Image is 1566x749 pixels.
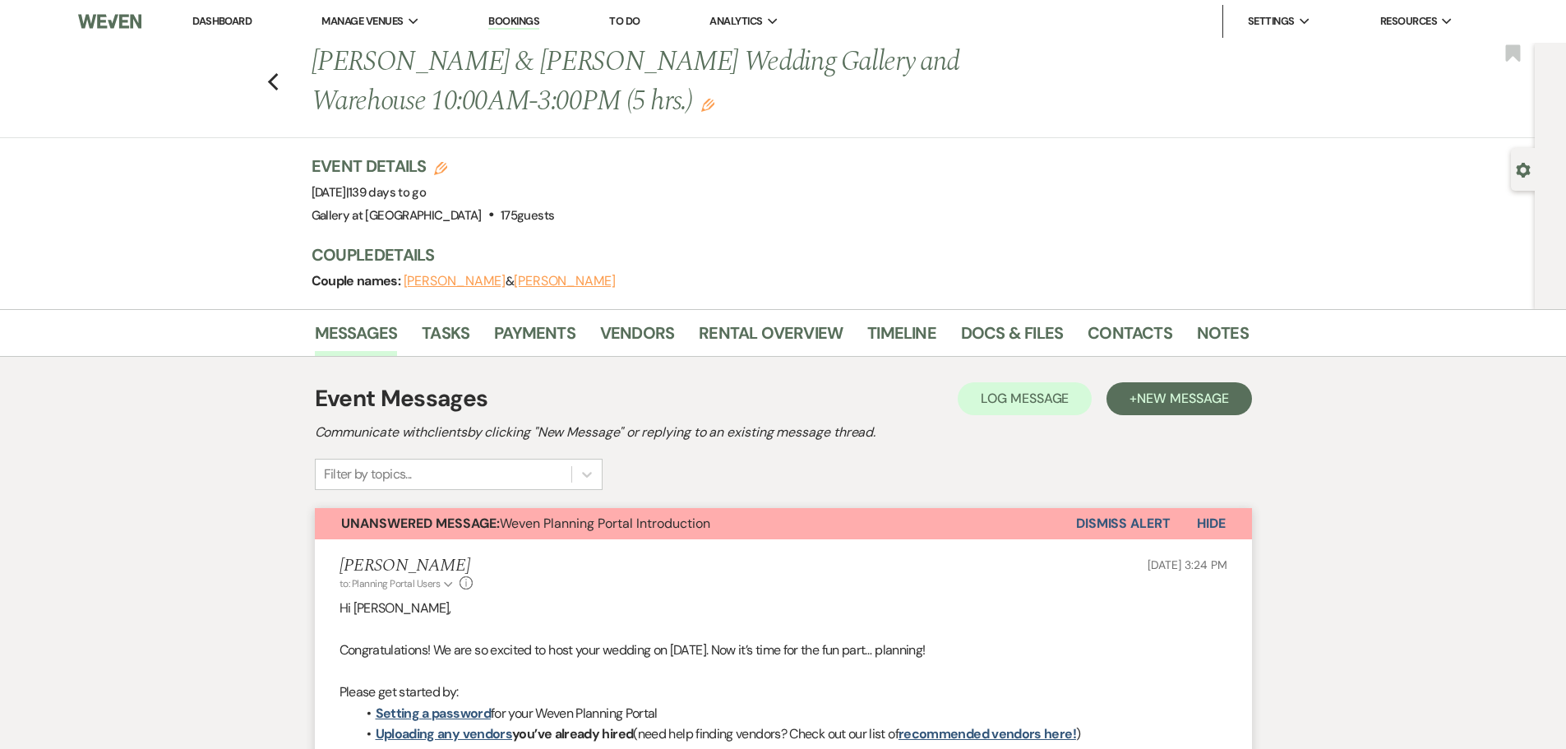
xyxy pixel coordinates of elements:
span: Gallery at [GEOGRAPHIC_DATA] [312,207,482,224]
a: Tasks [422,320,469,356]
span: 175 guests [501,207,554,224]
span: Log Message [981,390,1069,407]
a: Rental Overview [699,320,843,356]
span: 139 days to go [349,184,426,201]
h2: Communicate with clients by clicking "New Message" or replying to an existing message thread. [315,423,1252,442]
span: Hide [1197,515,1226,532]
img: Weven Logo [78,4,141,39]
div: Filter by topics... [324,465,412,484]
span: Manage Venues [321,13,403,30]
a: Setting a password [376,705,491,722]
h1: Event Messages [315,381,488,416]
a: Vendors [600,320,674,356]
a: Contacts [1088,320,1172,356]
span: to: Planning Portal Users [340,577,441,590]
a: Dashboard [192,14,252,28]
button: Open lead details [1516,161,1531,177]
span: Settings [1248,13,1295,30]
a: Bookings [488,14,539,30]
span: for your Weven Planning Portal [491,705,658,722]
button: +New Message [1106,382,1251,415]
span: & [404,273,616,289]
button: Unanswered Message:Weven Planning Portal Introduction [315,508,1076,539]
a: Docs & Files [961,320,1063,356]
span: (need help finding vendors? Check out our list of [633,725,898,742]
a: recommended vendors here! [898,725,1076,742]
h1: [PERSON_NAME] & [PERSON_NAME] Wedding Gallery and Warehouse 10:00AM-3:00PM (5 hrs.) [312,43,1048,121]
span: Please get started by: [340,683,459,700]
span: [DATE] [312,184,427,201]
button: Hide [1171,508,1252,539]
span: | [346,184,426,201]
button: [PERSON_NAME] [404,275,506,288]
span: Resources [1380,13,1437,30]
span: Analytics [709,13,762,30]
span: ) [1076,725,1080,742]
strong: you’ve already hired [376,725,634,742]
button: to: Planning Portal Users [340,576,456,591]
a: Payments [494,320,575,356]
h3: Couple Details [312,243,1232,266]
a: To Do [609,14,640,28]
h5: [PERSON_NAME] [340,556,473,576]
button: [PERSON_NAME] [514,275,616,288]
span: Weven Planning Portal Introduction [341,515,710,532]
button: Dismiss Alert [1076,508,1171,539]
h3: Event Details [312,155,555,178]
a: Messages [315,320,398,356]
span: [DATE] 3:24 PM [1148,557,1226,572]
span: Couple names: [312,272,404,289]
strong: Unanswered Message: [341,515,500,532]
span: Hi [PERSON_NAME], [340,599,451,617]
button: Edit [701,97,714,112]
a: Timeline [867,320,936,356]
span: New Message [1137,390,1228,407]
span: Congratulations! We are so excited to host your wedding on [DATE]. Now it’s time for the fun part... [340,641,926,659]
a: Uploading any vendors [376,725,513,742]
button: Log Message [958,382,1092,415]
a: Notes [1197,320,1249,356]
